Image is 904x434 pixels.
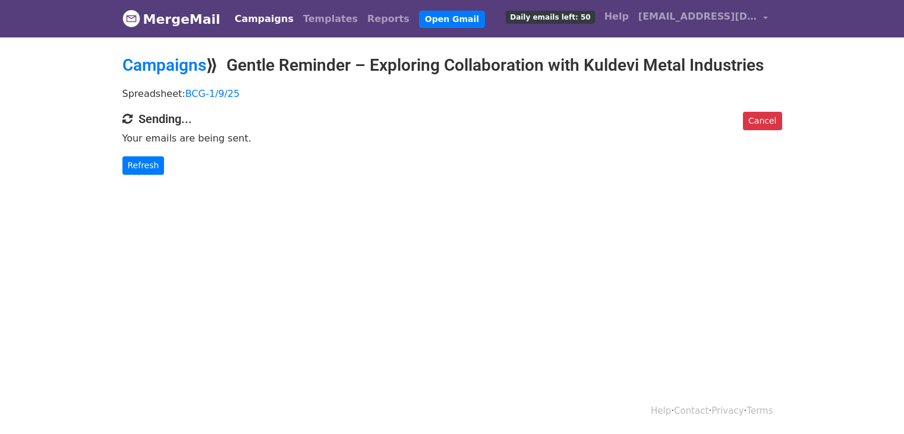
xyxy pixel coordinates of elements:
[638,10,757,24] span: [EMAIL_ADDRESS][DOMAIN_NAME]
[419,11,485,28] a: Open Gmail
[298,7,363,31] a: Templates
[746,405,773,416] a: Terms
[122,87,782,100] p: Spreadsheet:
[506,11,594,24] span: Daily emails left: 50
[122,55,206,75] a: Campaigns
[122,7,221,32] a: MergeMail
[185,88,240,99] a: BCG-1/9/25
[600,5,634,29] a: Help
[651,405,671,416] a: Help
[230,7,298,31] a: Campaigns
[743,112,782,130] a: Cancel
[634,5,773,33] a: [EMAIL_ADDRESS][DOMAIN_NAME]
[122,55,782,76] h2: ⟫ Gentle Reminder – Exploring Collaboration with Kuldevi Metal Industries
[711,405,744,416] a: Privacy
[674,405,708,416] a: Contact
[122,112,782,126] h4: Sending...
[363,7,414,31] a: Reports
[501,5,599,29] a: Daily emails left: 50
[122,132,782,144] p: Your emails are being sent.
[122,10,140,27] img: MergeMail logo
[122,156,165,175] a: Refresh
